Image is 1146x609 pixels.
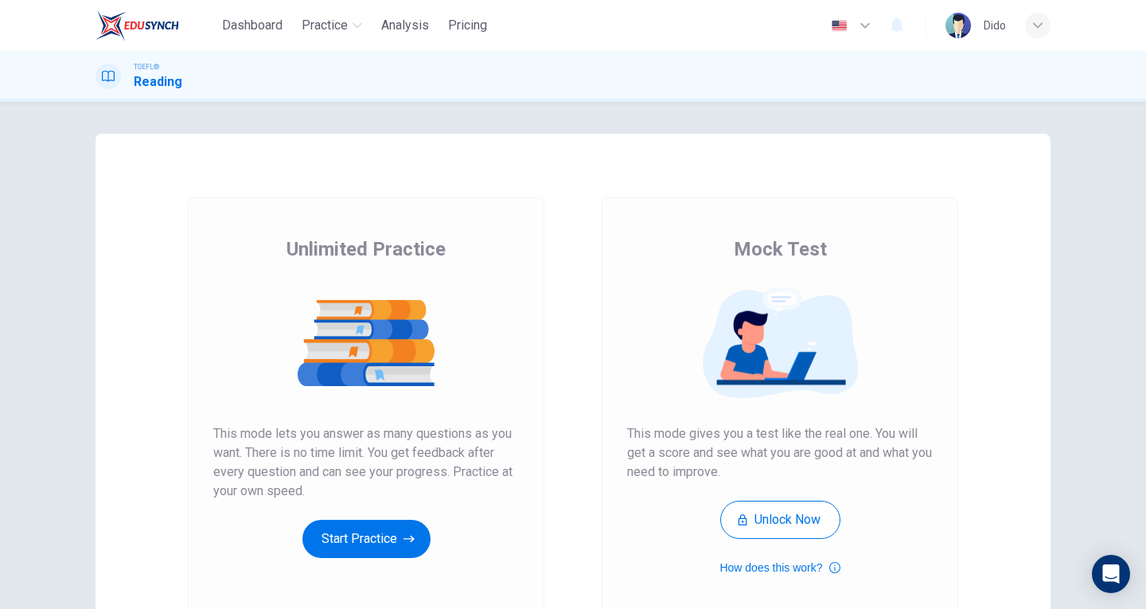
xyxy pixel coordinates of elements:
span: This mode lets you answer as many questions as you want. There is no time limit. You get feedback... [213,424,519,501]
button: Practice [295,11,368,40]
span: Unlimited Practice [286,236,446,262]
img: en [829,20,849,32]
button: How does this work? [719,558,840,577]
button: Pricing [442,11,493,40]
span: Dashboard [222,16,283,35]
div: Dido [984,16,1006,35]
button: Analysis [375,11,435,40]
img: Profile picture [945,13,971,38]
h1: Reading [134,72,182,92]
span: Analysis [381,16,429,35]
img: EduSynch logo [95,10,179,41]
button: Dashboard [216,11,289,40]
button: Start Practice [302,520,431,558]
span: Pricing [448,16,487,35]
span: Mock Test [734,236,827,262]
div: Open Intercom Messenger [1092,555,1130,593]
span: This mode gives you a test like the real one. You will get a score and see what you are good at a... [627,424,933,482]
button: Unlock Now [720,501,840,539]
a: EduSynch logo [95,10,216,41]
span: TOEFL® [134,61,159,72]
span: Practice [302,16,348,35]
